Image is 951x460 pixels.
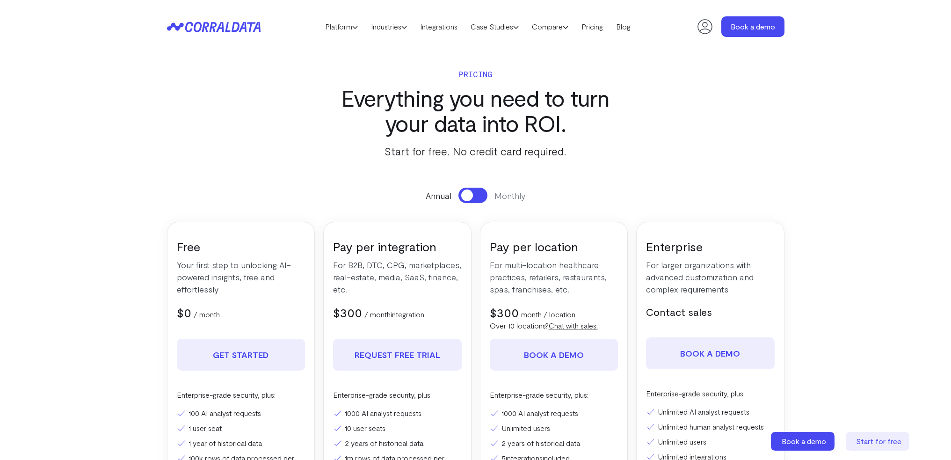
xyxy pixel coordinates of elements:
[333,389,462,401] p: Enterprise-grade security, plus:
[333,438,462,449] li: 2 years of historical data
[521,309,575,320] p: month / location
[490,259,618,295] p: For multi-location healthcare practices, retailers, restaurants, spas, franchises, etc.
[333,259,462,295] p: For B2B, DTC, CPG, marketplaces, real-estate, media, SaaS, finance, etc.
[846,432,911,451] a: Start for free
[490,320,618,331] p: Over 10 locations?
[856,437,901,445] span: Start for free
[177,423,305,434] li: 1 user seat
[782,437,826,445] span: Book a demo
[490,339,618,371] a: Book a demo
[177,305,191,320] span: $0
[177,339,305,371] a: Get Started
[646,239,775,254] h3: Enterprise
[364,20,414,34] a: Industries
[575,20,610,34] a: Pricing
[177,239,305,254] h3: Free
[333,408,462,419] li: 1000 AI analyst requests
[646,421,775,432] li: Unlimited human analyst requests
[494,190,525,202] span: Monthly
[490,408,618,419] li: 1000 AI analyst requests
[490,389,618,401] p: Enterprise-grade security, plus:
[414,20,464,34] a: Integrations
[771,432,836,451] a: Book a demo
[333,339,462,371] a: REQUEST FREE TRIAL
[426,190,451,202] span: Annual
[646,436,775,447] li: Unlimited users
[490,423,618,434] li: Unlimited users
[324,67,628,80] p: Pricing
[549,321,598,330] a: Chat with sales.
[333,423,462,434] li: 10 user seats
[194,309,220,320] p: / month
[525,20,575,34] a: Compare
[721,16,784,37] a: Book a demo
[646,406,775,417] li: Unlimited AI analyst requests
[646,305,775,319] h5: Contact sales
[177,389,305,401] p: Enterprise-grade security, plus:
[391,310,424,319] a: integration
[464,20,525,34] a: Case Studies
[177,259,305,295] p: Your first step to unlocking AI-powered insights, free and effortlessly
[490,305,519,320] span: $300
[324,85,628,136] h3: Everything you need to turn your data into ROI.
[177,408,305,419] li: 100 AI analyst requests
[610,20,637,34] a: Blog
[333,239,462,254] h3: Pay per integration
[646,259,775,295] p: For larger organizations with advanced customization and complex requirements
[319,20,364,34] a: Platform
[333,305,362,320] span: $300
[364,309,424,320] p: / month
[490,239,618,254] h3: Pay per location
[490,438,618,449] li: 2 years of historical data
[646,337,775,369] a: Book a demo
[324,143,628,160] p: Start for free. No credit card required.
[646,388,775,399] p: Enterprise-grade security, plus:
[177,438,305,449] li: 1 year of historical data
